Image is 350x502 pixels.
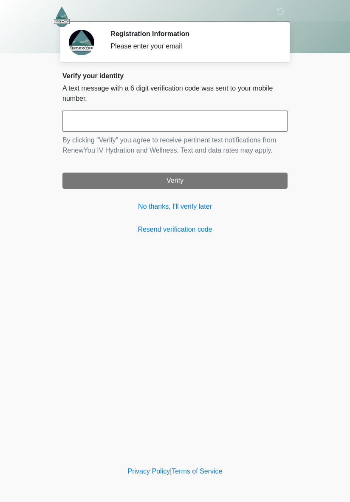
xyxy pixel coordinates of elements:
[62,201,288,212] a: No thanks, I'll verify later
[54,6,70,27] img: RenewYou IV Hydration and Wellness Logo
[110,30,275,38] h2: Registration Information
[62,135,288,156] p: By clicking "Verify" you agree to receive pertinent text notifications from RenewYou IV Hydration...
[62,224,288,235] a: Resend verification code
[170,468,172,475] a: |
[110,41,275,51] div: Please enter your email
[62,72,288,80] h2: Verify your identity
[69,30,94,55] img: Agent Avatar
[62,173,288,189] button: Verify
[62,83,288,104] p: A text message with a 6 digit verification code was sent to your mobile number.
[128,468,170,475] a: Privacy Policy
[172,468,222,475] a: Terms of Service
